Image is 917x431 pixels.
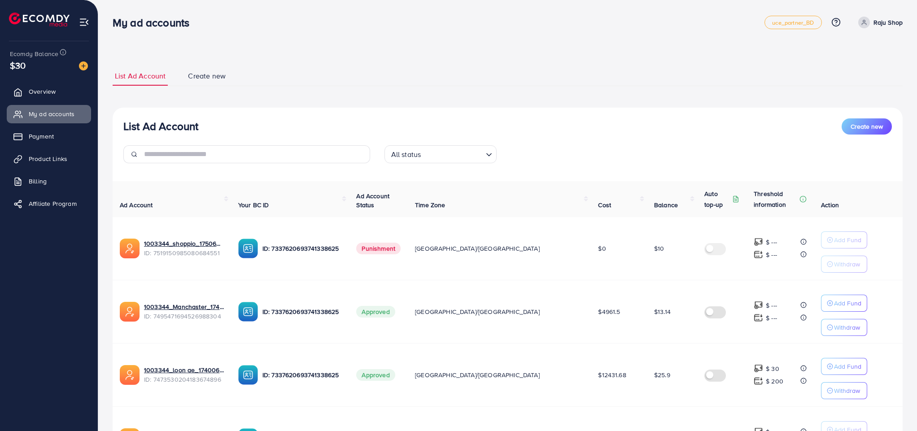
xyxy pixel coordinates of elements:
img: image [79,61,88,70]
p: Add Fund [834,235,861,245]
a: 1003344_Manchaster_1745175503024 [144,302,224,311]
img: top-up amount [754,313,763,322]
img: ic-ads-acc.e4c84228.svg [120,239,140,258]
img: ic-ads-acc.e4c84228.svg [120,302,140,322]
a: Overview [7,83,91,100]
button: Add Fund [821,295,867,312]
div: Search for option [384,145,497,163]
span: Your BC ID [238,200,269,209]
a: Affiliate Program [7,195,91,213]
a: Raju Shop [855,17,903,28]
span: Punishment [356,243,401,254]
p: Auto top-up [704,188,730,210]
span: [GEOGRAPHIC_DATA]/[GEOGRAPHIC_DATA] [415,370,540,379]
span: ID: 7495471694526988304 [144,312,224,321]
a: Payment [7,127,91,145]
span: Product Links [29,154,67,163]
p: $ 30 [766,363,779,374]
img: ic-ba-acc.ded83a64.svg [238,239,258,258]
button: Withdraw [821,319,867,336]
span: Cost [598,200,611,209]
button: Add Fund [821,231,867,248]
span: Overview [29,87,56,96]
img: ic-ads-acc.e4c84228.svg [120,365,140,385]
button: Create new [842,118,892,135]
span: Approved [356,369,395,381]
span: List Ad Account [115,71,166,81]
span: Create new [851,122,883,131]
p: Add Fund [834,298,861,309]
h3: My ad accounts [113,16,196,29]
div: <span class='underline'>1003344_Manchaster_1745175503024</span></br>7495471694526988304 [144,302,224,321]
span: Ecomdy Balance [10,49,58,58]
p: ID: 7337620693741338625 [262,306,342,317]
p: Add Fund [834,361,861,372]
p: Raju Shop [873,17,903,28]
span: Action [821,200,839,209]
span: [GEOGRAPHIC_DATA]/[GEOGRAPHIC_DATA] [415,244,540,253]
span: $4961.5 [598,307,620,316]
p: Withdraw [834,385,860,396]
a: uce_partner_BD [764,16,821,29]
button: Withdraw [821,382,867,399]
span: $13.14 [654,307,671,316]
span: All status [389,148,423,161]
span: Ad Account [120,200,153,209]
img: top-up amount [754,237,763,247]
a: 1003344_shoppio_1750688962312 [144,239,224,248]
h3: List Ad Account [123,120,198,133]
div: <span class='underline'>1003344_loon ae_1740066863007</span></br>7473530204183674896 [144,366,224,384]
button: Withdraw [821,256,867,273]
img: menu [79,17,89,27]
p: $ --- [766,249,777,260]
p: ID: 7337620693741338625 [262,370,342,380]
p: Withdraw [834,259,860,270]
span: Ad Account Status [356,192,389,209]
p: Threshold information [754,188,798,210]
img: logo [9,13,70,26]
span: [GEOGRAPHIC_DATA]/[GEOGRAPHIC_DATA] [415,307,540,316]
p: Withdraw [834,322,860,333]
span: Affiliate Program [29,199,77,208]
img: top-up amount [754,364,763,373]
img: ic-ba-acc.ded83a64.svg [238,365,258,385]
img: ic-ba-acc.ded83a64.svg [238,302,258,322]
span: Balance [654,200,678,209]
a: 1003344_loon ae_1740066863007 [144,366,224,374]
button: Add Fund [821,358,867,375]
span: $12431.68 [598,370,626,379]
span: $30 [10,59,26,72]
span: Time Zone [415,200,445,209]
span: My ad accounts [29,109,74,118]
span: Create new [188,71,226,81]
p: $ 200 [766,376,783,387]
span: Payment [29,132,54,141]
span: uce_partner_BD [772,20,814,26]
p: $ --- [766,313,777,323]
span: Approved [356,306,395,318]
span: ID: 7473530204183674896 [144,375,224,384]
p: $ --- [766,300,777,311]
p: ID: 7337620693741338625 [262,243,342,254]
img: top-up amount [754,250,763,259]
span: $0 [598,244,606,253]
div: <span class='underline'>1003344_shoppio_1750688962312</span></br>7519150985080684551 [144,239,224,257]
input: Search for option [424,146,482,161]
span: $25.9 [654,370,670,379]
a: My ad accounts [7,105,91,123]
a: Billing [7,172,91,190]
a: Product Links [7,150,91,168]
p: $ --- [766,237,777,248]
img: top-up amount [754,300,763,310]
span: ID: 7519150985080684551 [144,248,224,257]
span: $10 [654,244,664,253]
img: top-up amount [754,376,763,386]
span: Billing [29,177,47,186]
